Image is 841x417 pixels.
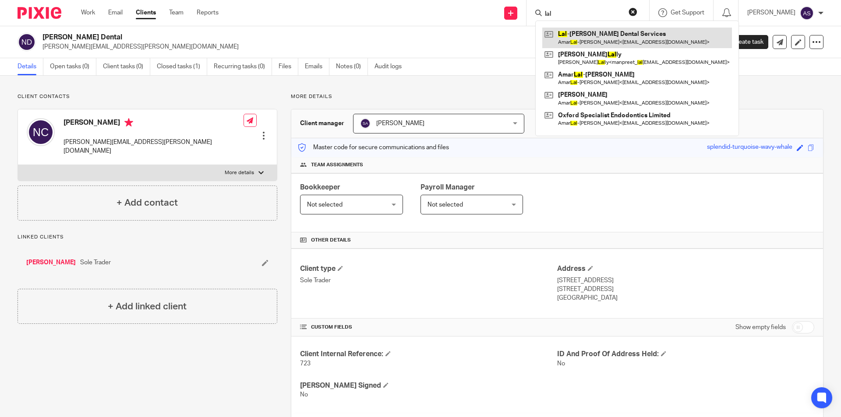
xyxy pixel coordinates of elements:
span: No [300,392,308,398]
h4: Client type [300,264,557,273]
p: More details [291,93,823,100]
img: svg%3E [800,6,814,20]
div: splendid-turquoise-wavy-whale [707,143,792,153]
i: Primary [124,118,133,127]
p: [PERSON_NAME] [747,8,795,17]
a: Reports [197,8,219,17]
a: Clients [136,8,156,17]
p: [STREET_ADDRESS] [557,285,814,294]
a: Notes (0) [336,58,368,75]
img: svg%3E [18,33,36,51]
span: 723 [300,361,311,367]
span: Get Support [671,10,704,16]
h4: + Add linked client [108,300,187,313]
span: Bookkeeper [300,184,340,191]
img: Pixie [18,7,61,19]
span: Team assignments [311,161,363,168]
a: Email [108,8,123,17]
a: Audit logs [375,58,408,75]
span: No [557,361,565,367]
a: Details [18,58,43,75]
h4: ID And Proof Of Address Held: [557,350,814,359]
a: Files [279,58,298,75]
h4: + Add contact [117,196,178,210]
h4: [PERSON_NAME] Signed [300,381,557,390]
h2: [PERSON_NAME] Dental [42,33,572,42]
img: svg%3E [27,118,55,146]
span: Other details [311,237,351,244]
p: Sole Trader [300,276,557,285]
p: More details [225,169,254,176]
a: Open tasks (0) [50,58,96,75]
span: Payroll Manager [420,184,475,191]
button: Clear [629,7,637,16]
a: Create task [717,35,768,49]
a: Recurring tasks (0) [214,58,272,75]
p: Client contacts [18,93,277,100]
span: Not selected [307,202,343,208]
a: Team [169,8,184,17]
a: [PERSON_NAME] [26,258,76,267]
img: svg%3E [360,118,371,129]
p: [PERSON_NAME][EMAIL_ADDRESS][PERSON_NAME][DOMAIN_NAME] [64,138,244,156]
input: Search [544,11,623,18]
h4: [PERSON_NAME] [64,118,244,129]
a: Work [81,8,95,17]
h4: Address [557,264,814,273]
h4: CUSTOM FIELDS [300,324,557,331]
span: Sole Trader [80,258,111,267]
p: Linked clients [18,234,277,241]
p: [PERSON_NAME][EMAIL_ADDRESS][PERSON_NAME][DOMAIN_NAME] [42,42,704,51]
a: Closed tasks (1) [157,58,207,75]
a: Emails [305,58,329,75]
label: Show empty fields [735,323,786,332]
a: Client tasks (0) [103,58,150,75]
h4: Client Internal Reference: [300,350,557,359]
h3: Client manager [300,119,344,128]
p: Master code for secure communications and files [298,143,449,152]
span: Not selected [428,202,463,208]
p: [STREET_ADDRESS] [557,276,814,285]
p: [GEOGRAPHIC_DATA] [557,294,814,302]
span: [PERSON_NAME] [376,120,424,126]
